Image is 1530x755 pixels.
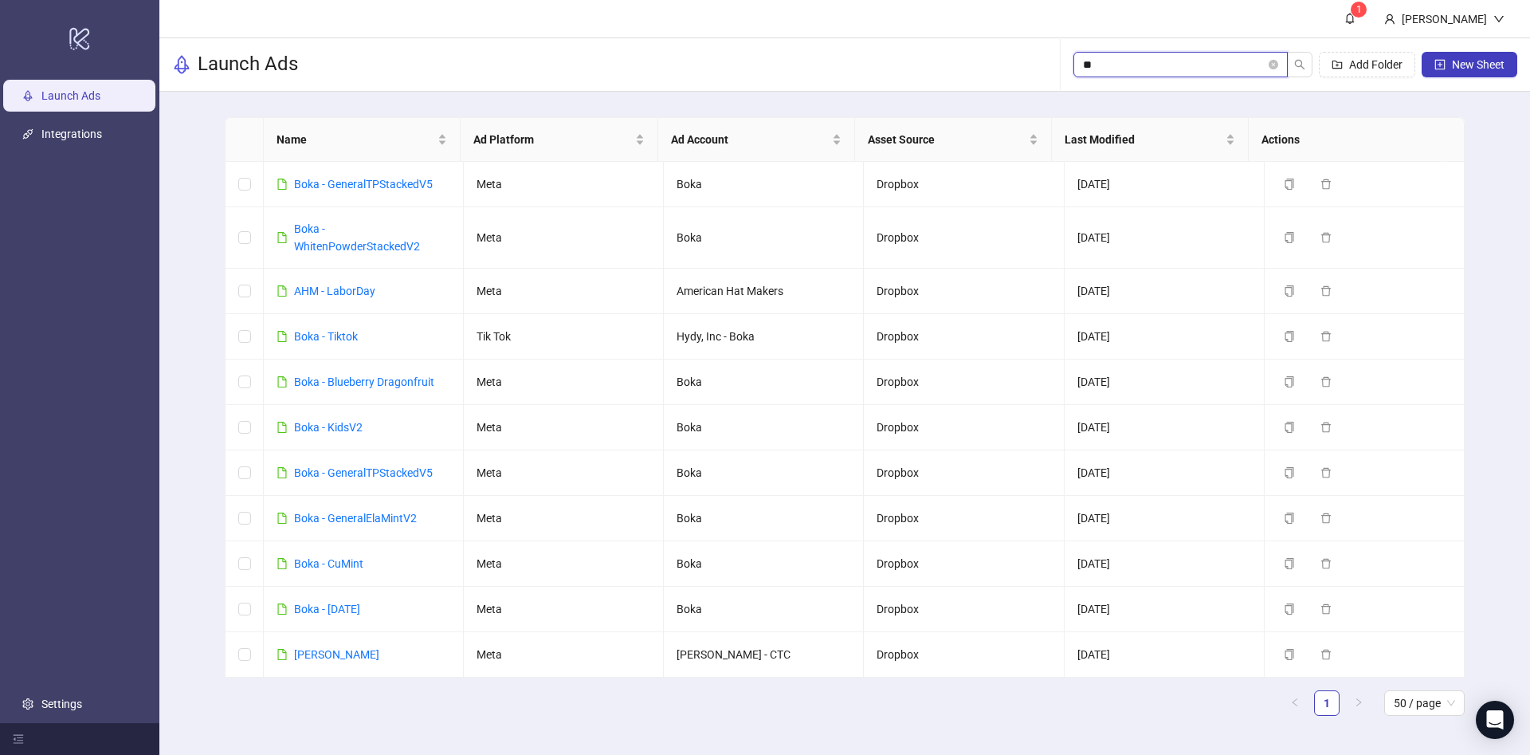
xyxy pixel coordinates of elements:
span: file [277,604,288,615]
a: Boka - GeneralTPStackedV5 [294,178,433,191]
span: file [277,558,288,569]
td: Dropbox [864,360,1064,405]
a: 1 [1315,691,1339,715]
div: [PERSON_NAME] [1395,10,1493,28]
td: Meta [464,269,664,314]
td: [DATE] [1065,269,1265,314]
td: Meta [464,162,664,207]
td: Meta [464,632,664,678]
th: Name [264,118,461,162]
td: Meta [464,541,664,587]
span: copy [1284,422,1295,433]
span: copy [1284,467,1295,478]
td: Hydy, Inc - Boka [664,314,864,360]
span: right [1354,698,1363,707]
a: Boka - WhitenPowderStackedV2 [294,222,420,253]
td: Boka [664,541,864,587]
td: Dropbox [864,541,1064,587]
td: [DATE] [1065,314,1265,360]
li: Previous Page [1282,690,1308,716]
a: Integrations [41,128,102,140]
span: delete [1320,422,1332,433]
th: Actions [1249,118,1446,162]
td: Dropbox [864,450,1064,496]
span: delete [1320,558,1332,569]
td: Meta [464,496,664,541]
button: right [1346,690,1371,716]
span: file [277,285,288,297]
th: Asset Source [855,118,1052,162]
span: folder-add [1332,59,1343,70]
td: [DATE] [1065,207,1265,269]
span: Asset Source [868,131,1026,148]
th: Ad Platform [461,118,657,162]
span: menu-fold [13,733,24,745]
span: New Sheet [1452,58,1504,71]
td: American Hat Makers [664,269,864,314]
span: delete [1320,285,1332,297]
div: Open Intercom Messenger [1476,701,1514,739]
span: down [1493,14,1504,25]
span: copy [1284,558,1295,569]
span: copy [1284,331,1295,342]
span: copy [1284,179,1295,190]
td: Meta [464,360,664,405]
td: Boka [664,450,864,496]
td: Dropbox [864,496,1064,541]
a: [PERSON_NAME] [294,648,379,661]
span: copy [1284,285,1295,297]
button: close-circle [1269,60,1278,69]
span: copy [1284,232,1295,243]
span: delete [1320,232,1332,243]
a: Launch Ads [41,89,100,102]
td: Boka [664,360,864,405]
td: [DATE] [1065,162,1265,207]
span: delete [1320,604,1332,615]
span: delete [1320,649,1332,660]
td: [DATE] [1065,405,1265,450]
span: plus-square [1434,59,1446,70]
span: search [1294,59,1305,70]
td: Dropbox [864,632,1064,678]
span: rocket [172,55,191,74]
td: Dropbox [864,207,1064,269]
a: AHM - LaborDay [294,285,375,297]
div: Page Size [1384,690,1465,716]
td: [DATE] [1065,360,1265,405]
td: Meta [464,207,664,269]
td: Meta [464,587,664,632]
span: user [1384,14,1395,25]
span: Ad Platform [473,131,631,148]
span: copy [1284,649,1295,660]
button: New Sheet [1422,52,1517,77]
span: copy [1284,376,1295,387]
span: delete [1320,513,1332,524]
td: [DATE] [1065,587,1265,632]
span: delete [1320,331,1332,342]
span: file [277,422,288,433]
td: Dropbox [864,405,1064,450]
a: Boka - KidsV2 [294,421,363,434]
span: 50 / page [1394,691,1455,715]
td: Boka [664,587,864,632]
span: file [277,513,288,524]
h3: Launch Ads [198,52,298,77]
td: Boka [664,405,864,450]
a: Boka - CuMint [294,557,363,570]
span: file [277,232,288,243]
td: Dropbox [864,314,1064,360]
td: Meta [464,405,664,450]
a: Boka - Blueberry Dragonfruit [294,376,434,388]
td: [DATE] [1065,496,1265,541]
td: Meta [464,450,664,496]
sup: 1 [1351,2,1367,18]
td: Tik Tok [464,314,664,360]
span: left [1290,698,1300,707]
a: Boka - [DATE] [294,603,360,615]
td: Boka [664,496,864,541]
th: Ad Account [658,118,855,162]
th: Last Modified [1052,118,1249,162]
span: Name [277,131,434,148]
a: Settings [41,698,82,710]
